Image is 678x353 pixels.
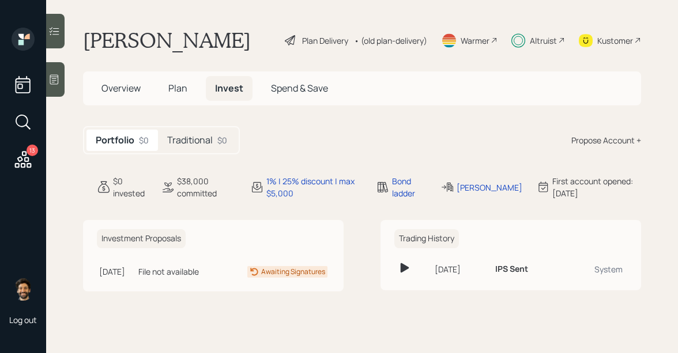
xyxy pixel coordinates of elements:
div: Altruist [530,35,557,47]
h6: IPS Sent [495,264,528,274]
div: [PERSON_NAME] [457,181,522,193]
div: Awaiting Signatures [261,267,325,277]
div: Plan Delivery [302,35,348,47]
h5: Traditional [167,135,213,146]
div: First account opened: [DATE] [552,175,641,199]
div: Kustomer [597,35,633,47]
div: 13 [27,145,38,156]
div: [DATE] [435,263,486,275]
div: • (old plan-delivery) [354,35,427,47]
h1: [PERSON_NAME] [83,28,251,53]
div: Propose Account + [571,134,641,146]
h5: Portfolio [96,135,134,146]
span: Invest [215,82,243,94]
img: eric-schwartz-headshot.png [12,278,35,301]
div: [DATE] [99,265,134,278]
div: Log out [9,314,37,325]
div: File not available [138,265,218,278]
span: Spend & Save [271,82,328,94]
div: 1% | 25% discount | max $5,000 [266,175,363,199]
div: Bond ladder [392,175,427,199]
div: $38,000 committed [177,175,236,199]
div: $0 [217,134,227,146]
h6: Trading History [394,229,459,248]
span: Overview [101,82,141,94]
span: Plan [168,82,187,94]
div: $0 invested [113,175,147,199]
div: $0 [139,134,149,146]
div: System [567,263,623,275]
div: Warmer [461,35,489,47]
h6: Investment Proposals [97,229,186,248]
